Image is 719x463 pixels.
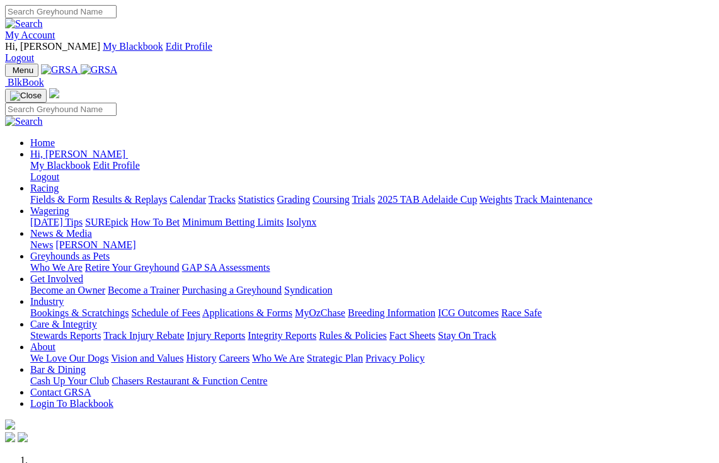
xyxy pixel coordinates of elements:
[5,30,55,40] a: My Account
[30,262,714,273] div: Greyhounds as Pets
[248,330,316,341] a: Integrity Reports
[252,353,304,363] a: Who We Are
[112,375,267,386] a: Chasers Restaurant & Function Centre
[313,194,350,205] a: Coursing
[5,77,44,88] a: BlkBook
[5,41,714,64] div: My Account
[18,432,28,442] img: twitter.svg
[30,160,714,183] div: Hi, [PERSON_NAME]
[377,194,477,205] a: 2025 TAB Adelaide Cup
[30,285,714,296] div: Get Involved
[365,353,425,363] a: Privacy Policy
[81,64,118,76] img: GRSA
[5,5,117,18] input: Search
[55,239,135,250] a: [PERSON_NAME]
[319,330,387,341] a: Rules & Policies
[30,375,714,387] div: Bar & Dining
[10,91,42,101] img: Close
[438,330,496,341] a: Stay On Track
[182,262,270,273] a: GAP SA Assessments
[30,262,83,273] a: Who We Are
[30,251,110,261] a: Greyhounds as Pets
[348,307,435,318] a: Breeding Information
[30,353,108,363] a: We Love Our Dogs
[438,307,498,318] a: ICG Outcomes
[30,205,69,216] a: Wagering
[49,88,59,98] img: logo-grsa-white.png
[30,160,91,171] a: My Blackbook
[389,330,435,341] a: Fact Sheets
[182,285,282,295] a: Purchasing a Greyhound
[103,41,163,52] a: My Blackbook
[13,66,33,75] span: Menu
[166,41,212,52] a: Edit Profile
[30,330,101,341] a: Stewards Reports
[93,160,140,171] a: Edit Profile
[30,194,89,205] a: Fields & Form
[170,194,206,205] a: Calendar
[30,398,113,409] a: Login To Blackbook
[182,217,284,227] a: Minimum Betting Limits
[30,194,714,205] div: Racing
[30,364,86,375] a: Bar & Dining
[219,353,250,363] a: Careers
[5,89,47,103] button: Toggle navigation
[85,217,128,227] a: SUREpick
[108,285,180,295] a: Become a Trainer
[30,239,53,250] a: News
[103,330,184,341] a: Track Injury Rebate
[202,307,292,318] a: Applications & Forms
[85,262,180,273] a: Retire Your Greyhound
[30,273,83,284] a: Get Involved
[30,330,714,341] div: Care & Integrity
[284,285,332,295] a: Syndication
[30,387,91,397] a: Contact GRSA
[8,77,44,88] span: BlkBook
[209,194,236,205] a: Tracks
[30,217,83,227] a: [DATE] Tips
[30,239,714,251] div: News & Media
[30,353,714,364] div: About
[5,432,15,442] img: facebook.svg
[41,64,78,76] img: GRSA
[30,285,105,295] a: Become an Owner
[352,194,375,205] a: Trials
[480,194,512,205] a: Weights
[5,41,100,52] span: Hi, [PERSON_NAME]
[307,353,363,363] a: Strategic Plan
[92,194,167,205] a: Results & Replays
[111,353,183,363] a: Vision and Values
[5,64,38,77] button: Toggle navigation
[5,52,34,63] a: Logout
[295,307,345,318] a: MyOzChase
[286,217,316,227] a: Isolynx
[30,319,97,329] a: Care & Integrity
[30,171,59,182] a: Logout
[186,353,216,363] a: History
[30,375,109,386] a: Cash Up Your Club
[30,341,55,352] a: About
[5,420,15,430] img: logo-grsa-white.png
[131,307,200,318] a: Schedule of Fees
[277,194,310,205] a: Grading
[5,116,43,127] img: Search
[30,137,55,148] a: Home
[30,296,64,307] a: Industry
[30,183,59,193] a: Racing
[30,149,128,159] a: Hi, [PERSON_NAME]
[30,149,125,159] span: Hi, [PERSON_NAME]
[30,307,714,319] div: Industry
[5,103,117,116] input: Search
[515,194,592,205] a: Track Maintenance
[30,228,92,239] a: News & Media
[5,18,43,30] img: Search
[131,217,180,227] a: How To Bet
[501,307,541,318] a: Race Safe
[187,330,245,341] a: Injury Reports
[238,194,275,205] a: Statistics
[30,217,714,228] div: Wagering
[30,307,129,318] a: Bookings & Scratchings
